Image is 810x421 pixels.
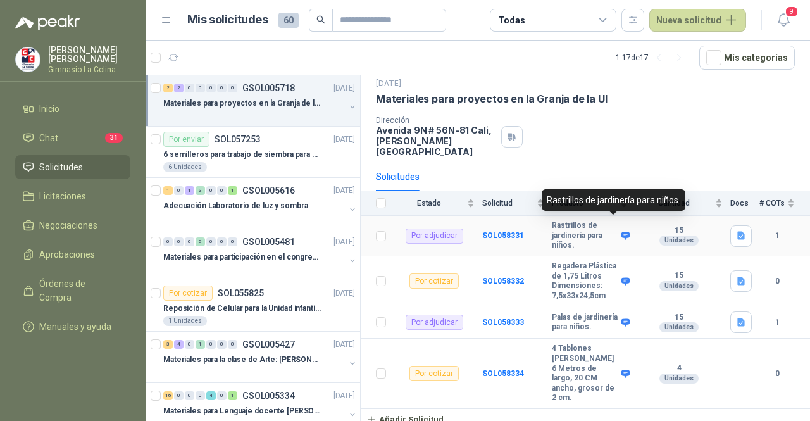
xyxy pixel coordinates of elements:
[482,318,524,327] a: SOL058333
[15,242,130,267] a: Aprobaciones
[215,135,261,144] p: SOL057253
[174,84,184,92] div: 2
[163,340,173,349] div: 3
[552,261,618,301] b: Regadera Plástica de 1,75 Litros Dimensiones: 7,5x33x24,5cm
[242,340,295,349] p: GSOL005427
[48,46,130,63] p: [PERSON_NAME] [PERSON_NAME]
[218,289,264,298] p: SOL055825
[163,132,209,147] div: Por enviar
[759,317,795,329] b: 1
[228,186,237,195] div: 1
[376,125,496,157] p: Avenida 9N # 56N-81 Cali , [PERSON_NAME][GEOGRAPHIC_DATA]
[228,84,237,92] div: 0
[333,134,355,146] p: [DATE]
[163,251,321,263] p: Materiales para participación en el congreso, UI
[196,237,205,246] div: 5
[163,354,321,366] p: Materiales para la clase de Arte: [PERSON_NAME]
[759,275,795,287] b: 0
[163,200,308,212] p: Adecuación Laboratorio de luz y sombra
[333,390,355,402] p: [DATE]
[316,15,325,24] span: search
[542,189,685,211] div: Rastrillos de jardinería para niños.
[482,199,534,208] span: Solicitud
[15,97,130,121] a: Inicio
[163,237,173,246] div: 0
[278,13,299,28] span: 60
[163,97,321,110] p: Materiales para proyectos en la Granja de la UI
[15,15,80,30] img: Logo peakr
[185,340,194,349] div: 0
[163,234,358,275] a: 0 0 0 5 0 0 0 GSOL005481[DATE] Materiales para participación en el congreso, UI
[333,82,355,94] p: [DATE]
[785,6,799,18] span: 9
[206,84,216,92] div: 0
[39,248,95,261] span: Aprobaciones
[616,47,689,68] div: 1 - 17 de 17
[482,191,552,216] th: Solicitud
[552,313,618,332] b: Palas de jardinería para niños.
[409,273,459,289] div: Por cotizar
[482,231,524,240] b: SOL058331
[174,237,184,246] div: 0
[105,133,123,143] span: 31
[333,339,355,351] p: [DATE]
[217,340,227,349] div: 0
[16,47,40,72] img: Company Logo
[163,286,213,301] div: Por cotizar
[242,84,295,92] p: GSOL005718
[242,391,295,400] p: GSOL005334
[649,9,746,32] button: Nueva solicitud
[39,189,86,203] span: Licitaciones
[163,149,321,161] p: 6 semilleros para trabajo de siembra para estudiantes en la granja
[163,405,321,417] p: Materiales para Lenguaje docente [PERSON_NAME]
[228,391,237,400] div: 1
[659,236,699,246] div: Unidades
[174,186,184,195] div: 0
[635,363,723,374] b: 4
[163,391,173,400] div: 16
[217,84,227,92] div: 0
[409,366,459,381] div: Por cotizar
[48,66,130,73] p: Gimnasio La Colina
[217,391,227,400] div: 0
[196,391,205,400] div: 0
[730,191,759,216] th: Docs
[482,369,524,378] a: SOL058334
[394,191,482,216] th: Estado
[217,237,227,246] div: 0
[146,127,360,178] a: Por enviarSOL057253[DATE] 6 semilleros para trabajo de siembra para estudiantes en la granja6 Uni...
[163,162,207,172] div: 6 Unidades
[498,13,525,27] div: Todas
[635,313,723,323] b: 15
[39,131,58,145] span: Chat
[772,9,795,32] button: 9
[659,322,699,332] div: Unidades
[206,237,216,246] div: 0
[187,11,268,29] h1: Mis solicitudes
[376,170,420,184] div: Solicitudes
[146,280,360,332] a: Por cotizarSOL055825[DATE] Reposición de Celular para la Unidad infantil (con forro, y vidrio pro...
[394,199,464,208] span: Estado
[482,277,524,286] b: SOL058332
[196,84,205,92] div: 0
[406,315,463,330] div: Por adjudicar
[659,374,699,384] div: Unidades
[552,344,618,403] b: 4 Tablones [PERSON_NAME] 6 Metros de largo, 20 CM ancho, grosor de 2 cm.
[206,391,216,400] div: 4
[242,237,295,246] p: GSOL005481
[635,226,723,236] b: 15
[15,213,130,237] a: Negociaciones
[39,320,111,334] span: Manuales y ayuda
[759,199,785,208] span: # COTs
[15,155,130,179] a: Solicitudes
[333,287,355,299] p: [DATE]
[552,221,618,251] b: Rastrillos de jardinería para niños.
[333,236,355,248] p: [DATE]
[15,184,130,208] a: Licitaciones
[376,92,607,106] p: Materiales para proyectos en la Granja de la UI
[163,337,358,377] a: 3 4 0 1 0 0 0 GSOL005427[DATE] Materiales para la clase de Arte: [PERSON_NAME]
[196,340,205,349] div: 1
[185,186,194,195] div: 1
[163,316,207,326] div: 1 Unidades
